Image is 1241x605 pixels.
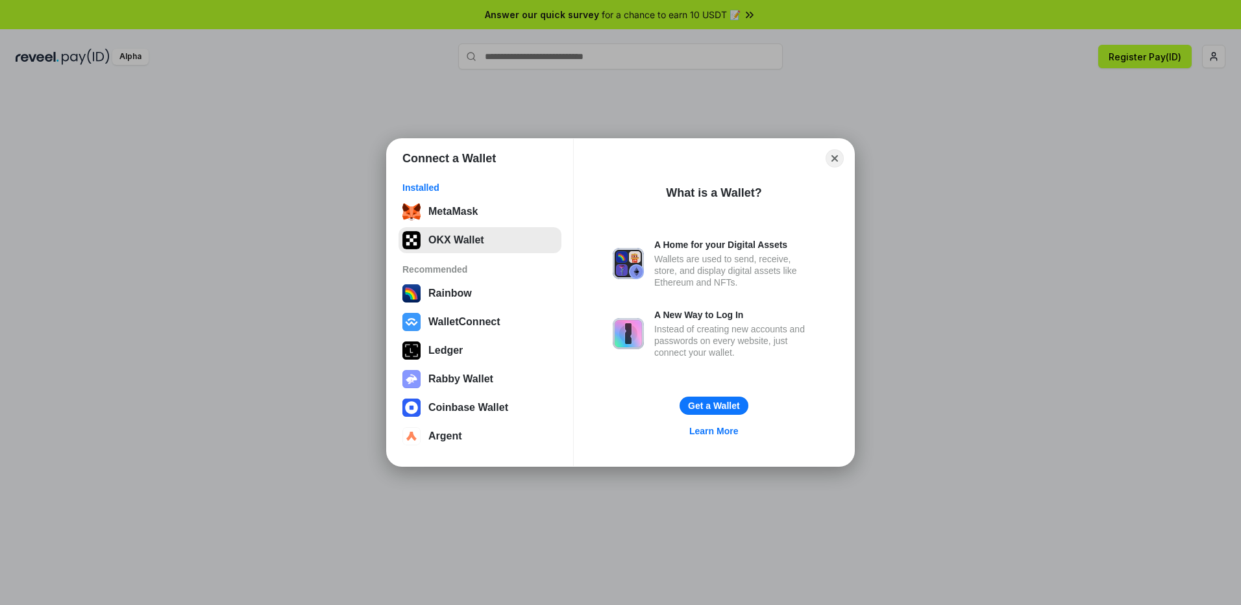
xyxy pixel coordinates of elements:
div: A New Way to Log In [654,309,815,321]
button: Get a Wallet [680,397,748,415]
img: svg+xml,%3Csvg%20xmlns%3D%22http%3A%2F%2Fwww.w3.org%2F2000%2Fsvg%22%20fill%3D%22none%22%20viewBox... [402,370,421,388]
button: Ledger [399,338,561,364]
img: 5VZ71FV6L7PA3gg3tXrdQ+DgLhC+75Wq3no69P3MC0NFQpx2lL04Ql9gHK1bRDjsSBIvScBnDTk1WrlGIZBorIDEYJj+rhdgn... [402,231,421,249]
div: OKX Wallet [428,234,484,246]
img: svg+xml;base64,PHN2ZyB3aWR0aD0iMzUiIGhlaWdodD0iMzQiIHZpZXdCb3g9IjAgMCAzNSAzNCIgZmlsbD0ibm9uZSIgeG... [402,203,421,221]
div: Argent [428,430,462,442]
div: Ledger [428,345,463,356]
div: Get a Wallet [688,400,740,412]
img: svg+xml,%3Csvg%20width%3D%2228%22%20height%3D%2228%22%20viewBox%3D%220%200%2028%2028%22%20fill%3D... [402,399,421,417]
img: svg+xml,%3Csvg%20width%3D%22120%22%20height%3D%22120%22%20viewBox%3D%220%200%20120%20120%22%20fil... [402,284,421,302]
button: OKX Wallet [399,227,561,253]
img: svg+xml,%3Csvg%20xmlns%3D%22http%3A%2F%2Fwww.w3.org%2F2000%2Fsvg%22%20fill%3D%22none%22%20viewBox... [613,318,644,349]
img: svg+xml,%3Csvg%20xmlns%3D%22http%3A%2F%2Fwww.w3.org%2F2000%2Fsvg%22%20fill%3D%22none%22%20viewBox... [613,248,644,279]
button: Rainbow [399,280,561,306]
img: svg+xml,%3Csvg%20xmlns%3D%22http%3A%2F%2Fwww.w3.org%2F2000%2Fsvg%22%20width%3D%2228%22%20height%3... [402,341,421,360]
button: Coinbase Wallet [399,395,561,421]
div: Installed [402,182,558,193]
div: Rainbow [428,288,472,299]
button: Close [826,149,844,167]
a: Learn More [682,423,746,439]
div: Recommended [402,264,558,275]
img: svg+xml,%3Csvg%20width%3D%2228%22%20height%3D%2228%22%20viewBox%3D%220%200%2028%2028%22%20fill%3D... [402,313,421,331]
div: Rabby Wallet [428,373,493,385]
div: Coinbase Wallet [428,402,508,414]
div: Wallets are used to send, receive, store, and display digital assets like Ethereum and NFTs. [654,253,815,288]
img: svg+xml,%3Csvg%20width%3D%2228%22%20height%3D%2228%22%20viewBox%3D%220%200%2028%2028%22%20fill%3D... [402,427,421,445]
h1: Connect a Wallet [402,151,496,166]
div: A Home for your Digital Assets [654,239,815,251]
div: Learn More [689,425,738,437]
button: Argent [399,423,561,449]
div: MetaMask [428,206,478,217]
div: WalletConnect [428,316,500,328]
div: What is a Wallet? [666,185,761,201]
button: WalletConnect [399,309,561,335]
div: Instead of creating new accounts and passwords on every website, just connect your wallet. [654,323,815,358]
button: MetaMask [399,199,561,225]
button: Rabby Wallet [399,366,561,392]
